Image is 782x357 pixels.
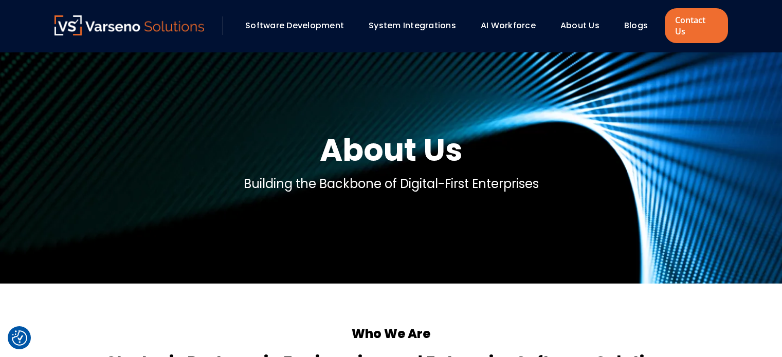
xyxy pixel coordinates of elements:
h5: Who We Are [54,325,728,343]
a: AI Workforce [481,20,536,31]
a: About Us [560,20,599,31]
a: Varseno Solutions – Product Engineering & IT Services [54,15,205,36]
a: Blogs [624,20,648,31]
p: Building the Backbone of Digital-First Enterprises [244,175,539,193]
img: Revisit consent button [12,330,27,346]
div: Software Development [240,17,358,34]
a: Contact Us [665,8,728,43]
a: Software Development [245,20,344,31]
div: Blogs [619,17,662,34]
a: System Integrations [369,20,456,31]
button: Cookie Settings [12,330,27,346]
h1: About Us [320,129,463,171]
img: Varseno Solutions – Product Engineering & IT Services [54,15,205,35]
div: System Integrations [363,17,470,34]
div: AI Workforce [476,17,550,34]
div: About Us [555,17,614,34]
